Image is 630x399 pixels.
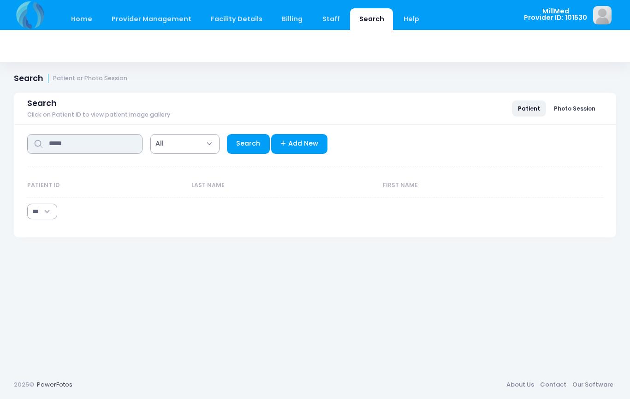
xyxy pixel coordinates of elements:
a: PowerFotos [37,380,72,389]
a: Contact [537,376,569,393]
a: Home [62,8,101,30]
a: Provider Management [102,8,200,30]
a: Facility Details [202,8,272,30]
th: Patient ID [27,174,187,198]
a: Staff [313,8,349,30]
span: 2025© [14,380,34,389]
span: MillMed Provider ID: 101530 [524,8,587,21]
span: Click on Patient ID to view patient image gallery [27,111,170,118]
a: Add New [271,134,328,154]
a: Search [227,134,270,154]
img: image [593,6,612,24]
small: Patient or Photo Session [53,75,127,82]
span: Search [27,99,57,108]
th: Last Name [187,174,379,198]
a: Help [395,8,428,30]
span: All [155,139,164,148]
a: Photo Session [548,100,601,116]
a: Billing [273,8,312,30]
a: Patient [512,100,546,116]
a: Our Software [569,376,616,393]
th: First Name [378,174,578,198]
h1: Search [14,74,127,83]
span: All [150,134,220,154]
a: Search [350,8,393,30]
a: About Us [503,376,537,393]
